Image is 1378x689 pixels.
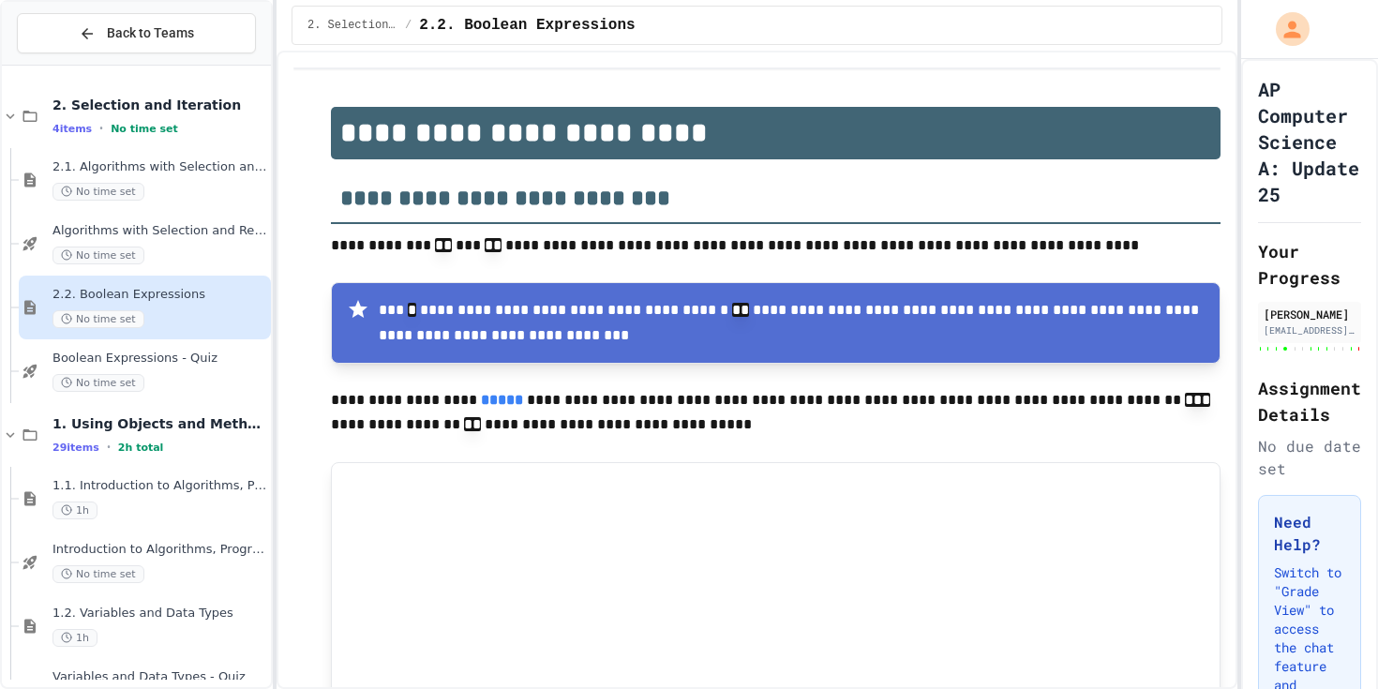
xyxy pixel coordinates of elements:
span: 2. Selection and Iteration [52,97,267,113]
span: 1.1. Introduction to Algorithms, Programming, and Compilers [52,478,267,494]
span: No time set [52,310,144,328]
span: 29 items [52,442,99,454]
span: 4 items [52,123,92,135]
h3: Need Help? [1274,511,1345,556]
span: 1.2. Variables and Data Types [52,606,267,622]
span: 1h [52,502,97,519]
div: My Account [1256,7,1314,51]
span: • [107,440,111,455]
span: Variables and Data Types - Quiz [52,669,267,685]
span: 2.2. Boolean Expressions [52,287,267,303]
span: 2.2. Boolean Expressions [419,14,635,37]
h2: Assignment Details [1258,375,1361,427]
h2: Your Progress [1258,238,1361,291]
span: No time set [111,123,178,135]
span: Boolean Expressions - Quiz [52,351,267,367]
span: 1h [52,629,97,647]
span: • [99,121,103,136]
span: No time set [52,247,144,264]
h1: AP Computer Science A: Update 25 [1258,76,1361,207]
div: [EMAIL_ADDRESS][DOMAIN_NAME] [1264,323,1356,337]
div: [PERSON_NAME] [1264,306,1356,322]
div: No due date set [1258,435,1361,480]
span: 2.1. Algorithms with Selection and Repetition [52,159,267,175]
span: No time set [52,565,144,583]
span: Back to Teams [107,23,194,43]
span: Algorithms with Selection and Repetition - Topic 2.1 [52,223,267,239]
span: 1. Using Objects and Methods [52,415,267,432]
span: 2h total [118,442,164,454]
button: Back to Teams [17,13,256,53]
span: / [405,18,412,33]
span: 2. Selection and Iteration [307,18,397,33]
span: No time set [52,183,144,201]
span: No time set [52,374,144,392]
span: Introduction to Algorithms, Programming, and Compilers [52,542,267,558]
